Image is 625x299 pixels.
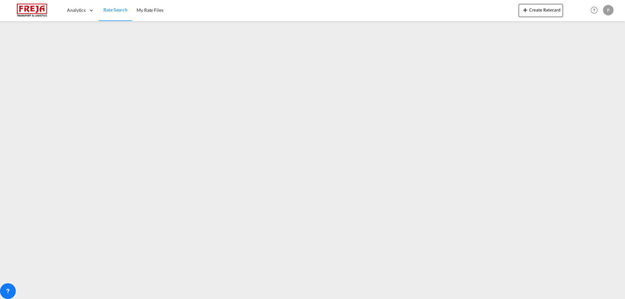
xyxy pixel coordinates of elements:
[521,6,529,14] md-icon: icon-plus 400-fg
[603,5,614,15] div: P
[589,5,603,16] div: Help
[67,7,86,13] span: Analytics
[519,4,563,17] button: icon-plus 400-fgCreate Ratecard
[103,7,127,12] span: Rate Search
[137,7,163,13] span: My Rate Files
[589,5,600,16] span: Help
[10,3,54,18] img: 586607c025bf11f083711d99603023e7.png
